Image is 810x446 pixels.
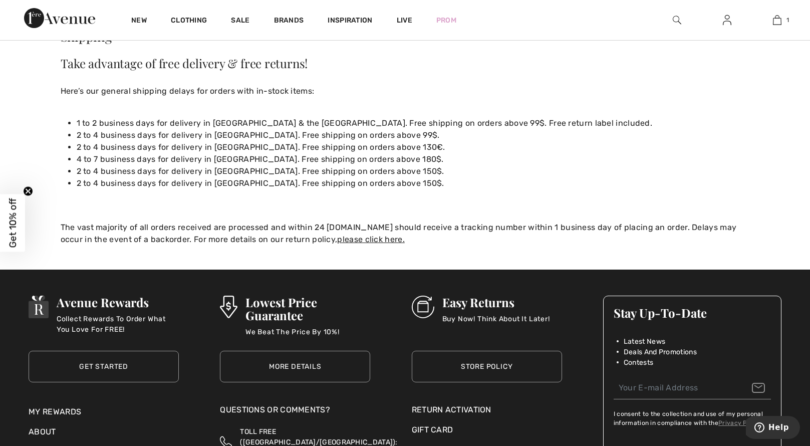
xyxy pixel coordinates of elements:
a: New [131,16,147,27]
a: Clothing [171,16,207,27]
span: Deals And Promotions [624,347,697,357]
button: Close teaser [23,186,33,196]
img: Avenue Rewards [29,296,49,318]
span: Contests [624,357,653,368]
a: Sign In [715,14,739,27]
div: About [29,426,179,443]
h3: Stay Up-To-Date [614,306,771,319]
h3: Lowest Price Guarantee [245,296,371,322]
a: Return Activation [412,404,562,416]
img: Lowest Price Guarantee [220,296,237,318]
img: My Bag [773,14,781,26]
span: 1 [786,16,789,25]
div: Questions or Comments? [220,404,370,421]
img: My Info [723,14,731,26]
p: The vast majority of all orders received are processed and within 24 [DOMAIN_NAME] should receive... [61,221,750,246]
li: 4 to 7 business days for delivery in [GEOGRAPHIC_DATA]. Free shipping on orders above 180$. [77,153,750,165]
span: Get 10% off [7,198,19,248]
a: Privacy Policy [718,419,761,426]
a: Get Started [29,351,179,382]
a: Sale [231,16,249,27]
h2: Take advantage of free delivery & free returns! [61,57,750,81]
img: Easy Returns [412,296,434,318]
iframe: Opens a widget where you can find more information [746,416,800,441]
input: Your E-mail Address [614,377,771,399]
h3: Avenue Rewards [57,296,179,309]
li: 2 to 4 business days for delivery in [GEOGRAPHIC_DATA]. Free shipping on orders above 130€. [77,141,750,153]
p: Here’s our general shipping delays for orders with in-stock items: [61,85,750,109]
li: 2 to 4 business days for delivery in [GEOGRAPHIC_DATA]. Free shipping on orders above 99$. [77,129,750,141]
a: 1 [752,14,801,26]
a: Gift Card [412,424,562,436]
a: Prom [436,15,456,26]
a: My Rewards [29,407,81,416]
span: Latest News [624,336,665,347]
p: Buy Now! Think About It Later! [442,314,550,334]
label: I consent to the collection and use of my personal information in compliance with the . [614,409,771,427]
li: 2 to 4 business days for delivery in [GEOGRAPHIC_DATA]. Free shipping on orders above 150$. [77,165,750,177]
img: 1ère Avenue [24,8,95,28]
a: Live [397,15,412,26]
li: 2 to 4 business days for delivery in [GEOGRAPHIC_DATA]. Free shipping on orders above 150$. [77,177,750,189]
img: search the website [673,14,681,26]
span: Inspiration [328,16,372,27]
a: Brands [274,16,304,27]
p: We Beat The Price By 10%! [245,327,371,347]
a: please click here. [337,235,404,244]
p: Collect Rewards To Order What You Love For FREE! [57,314,179,334]
li: 1 to 2 business days for delivery in [GEOGRAPHIC_DATA] & the [GEOGRAPHIC_DATA]. Free shipping on ... [77,117,750,129]
h3: Easy Returns [442,296,550,309]
a: Store Policy [412,351,562,382]
a: More Details [220,351,370,382]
